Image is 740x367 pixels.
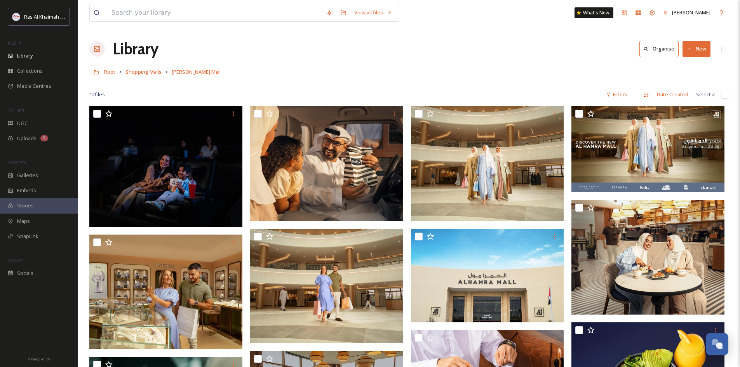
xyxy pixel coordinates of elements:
span: Collections [17,67,43,75]
img: Al Hamra Mall.jpg [250,106,403,221]
a: [PERSON_NAME] [659,5,714,20]
img: Al Hamra Mall.jpg [89,235,242,350]
img: Al Hamra Mall.jpg [89,106,242,227]
span: Shopping Malls [125,68,162,75]
div: Date Created [653,87,692,102]
img: Al Hamra Mall.jpg [411,229,564,322]
img: Al Hamra Mall.jpg [571,106,724,192]
span: Root [104,68,115,75]
img: Logo_RAKTDA_RGB-01.png [12,13,20,21]
button: Organise [639,41,679,57]
span: UGC [17,120,28,127]
img: Al Hamra Mall.jpg [250,229,403,344]
a: Privacy Policy [28,354,50,363]
span: Ras Al Khaimah Tourism Development Authority [24,13,134,20]
a: Organise [639,41,683,57]
img: Al Hamra Mall.jpg [411,106,564,221]
button: Open Chat [706,333,728,355]
a: View all files [350,5,396,20]
span: MEDIA [8,40,21,46]
span: Galleries [17,172,38,179]
span: Privacy Policy [28,357,50,362]
span: Maps [17,217,30,225]
span: COLLECT [8,108,24,113]
span: Socials [17,270,33,277]
a: What's New [575,7,613,18]
input: Search your library [108,4,322,21]
span: [PERSON_NAME] [672,9,710,16]
span: WIDGETS [8,160,26,165]
div: Filters [602,87,631,102]
span: Stories [17,202,34,209]
span: Uploads [17,135,37,142]
div: 8 [40,135,48,141]
a: [PERSON_NAME] Mall [172,67,221,77]
button: New [683,41,710,57]
span: SOCIALS [8,257,23,263]
a: Library [113,37,158,61]
span: 12 file s [89,91,105,98]
span: [PERSON_NAME] Mall [172,68,221,75]
a: Root [104,67,115,77]
span: SnapLink [17,233,38,240]
span: Library [17,52,33,59]
img: Al Hamra Mall.jpg [571,200,724,315]
span: Select all [696,91,717,98]
span: Embeds [17,187,36,194]
a: Shopping Malls [125,67,162,77]
span: Media Centres [17,82,51,90]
